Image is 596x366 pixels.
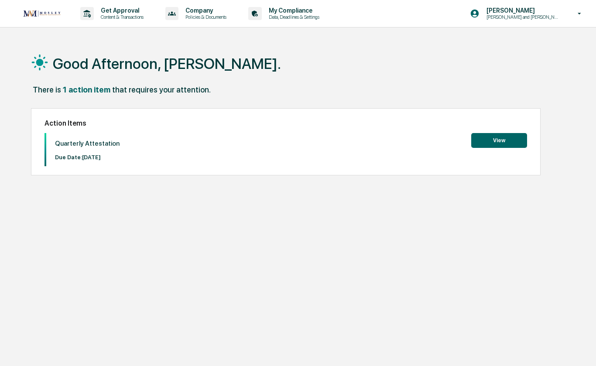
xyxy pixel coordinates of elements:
p: Company [178,7,231,14]
p: Get Approval [94,7,148,14]
img: logo [21,8,63,19]
button: View [471,133,527,148]
p: [PERSON_NAME] [480,7,565,14]
h2: Action Items [45,119,527,127]
div: that requires your attention. [112,85,211,94]
p: My Compliance [262,7,324,14]
p: Data, Deadlines & Settings [262,14,324,20]
p: [PERSON_NAME] and [PERSON_NAME] Onboarding [480,14,565,20]
p: Content & Transactions [94,14,148,20]
p: Due Date: [DATE] [55,154,120,161]
p: Quarterly Attestation [55,140,120,147]
p: Policies & Documents [178,14,231,20]
div: There is [33,85,61,94]
a: View [471,136,527,144]
h1: Good Afternoon, [PERSON_NAME]. [53,55,281,72]
div: 1 action item [63,85,110,94]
